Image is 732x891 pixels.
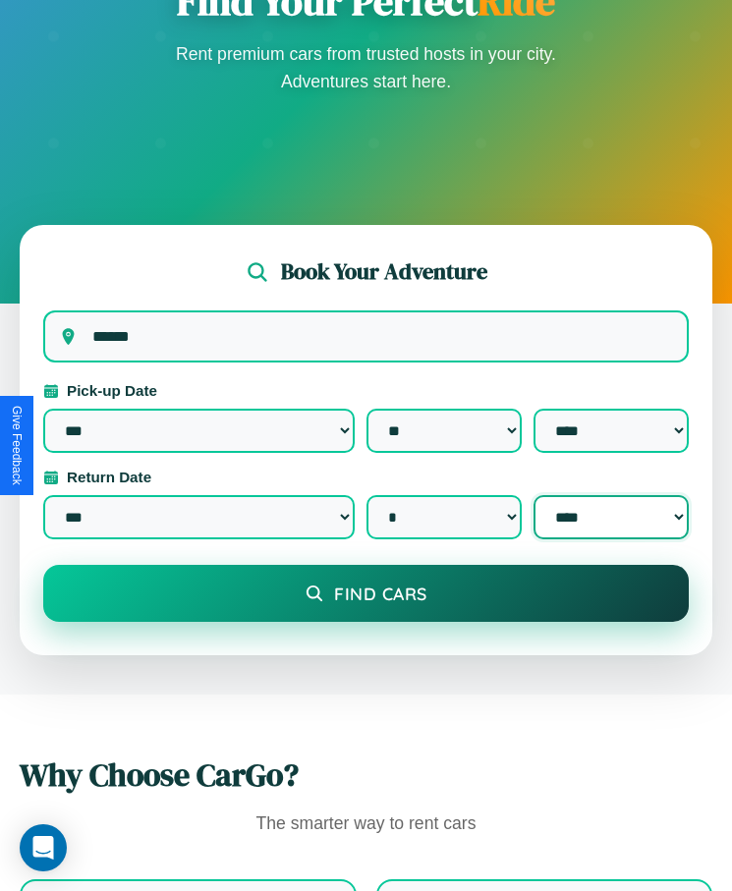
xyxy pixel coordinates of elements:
h2: Book Your Adventure [281,256,487,287]
p: Rent premium cars from trusted hosts in your city. Adventures start here. [170,40,563,95]
div: Give Feedback [10,406,24,485]
label: Pick-up Date [43,382,689,399]
h2: Why Choose CarGo? [20,753,712,797]
button: Find Cars [43,565,689,622]
p: The smarter way to rent cars [20,808,712,840]
div: Open Intercom Messenger [20,824,67,871]
label: Return Date [43,469,689,485]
